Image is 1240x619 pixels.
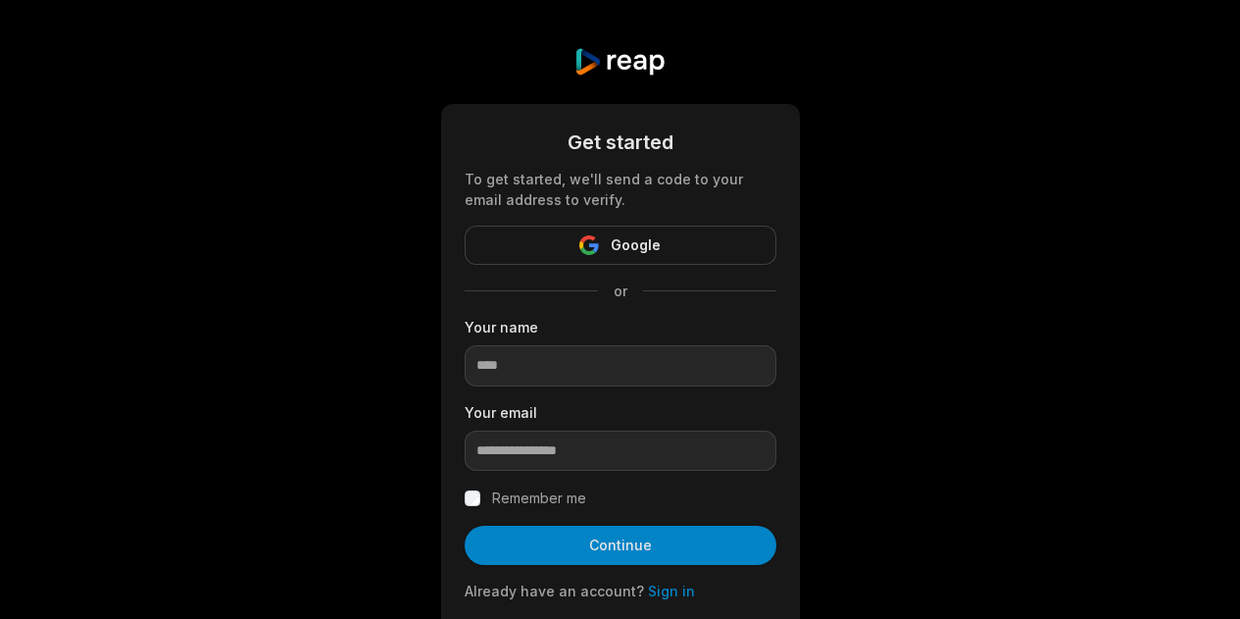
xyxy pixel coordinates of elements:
[465,583,644,599] span: Already have an account?
[648,583,695,599] a: Sign in
[465,128,776,157] div: Get started
[611,233,661,257] span: Google
[465,169,776,210] div: To get started, we'll send a code to your email address to verify.
[573,47,667,77] img: reap
[465,226,776,265] button: Google
[465,526,776,565] button: Continue
[598,281,643,301] span: or
[492,487,586,510] label: Remember me
[465,317,776,337] label: Your name
[465,402,776,423] label: Your email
